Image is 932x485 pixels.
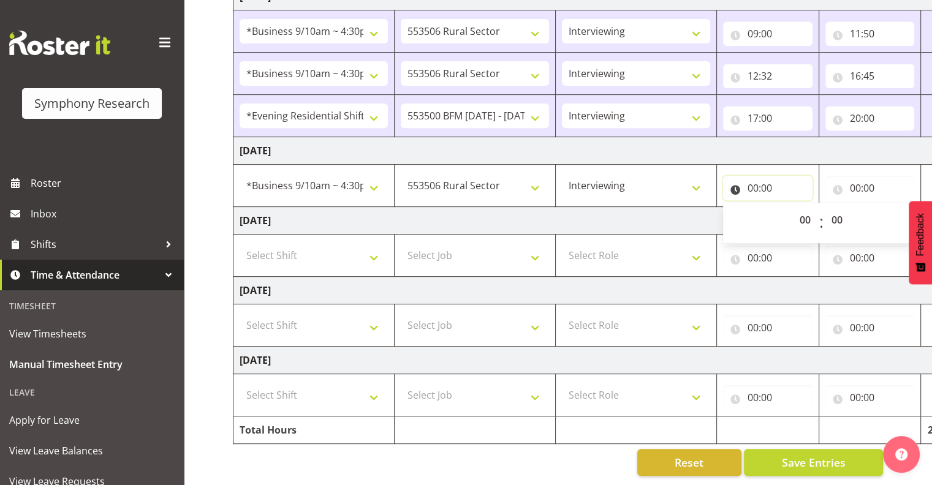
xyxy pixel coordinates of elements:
a: Apply for Leave [3,405,181,435]
input: Click to select... [825,106,915,130]
a: View Leave Balances [3,435,181,466]
input: Click to select... [825,176,915,200]
img: help-xxl-2.png [895,448,907,461]
input: Click to select... [723,385,813,410]
input: Click to select... [825,385,915,410]
input: Click to select... [723,21,813,46]
button: Feedback - Show survey [909,201,932,284]
span: Roster [31,174,178,192]
span: Apply for Leave [9,411,175,429]
span: Feedback [915,213,926,256]
input: Click to select... [723,246,813,270]
button: Reset [637,449,741,476]
a: View Timesheets [3,318,181,349]
button: Save Entries [744,449,883,476]
span: Shifts [31,235,159,254]
input: Click to select... [723,106,813,130]
input: Click to select... [723,315,813,340]
div: Timesheet [3,293,181,318]
span: Save Entries [781,454,845,470]
div: Symphony Research [34,94,150,113]
span: Reset [675,454,703,470]
input: Click to select... [825,246,915,270]
input: Click to select... [723,64,813,88]
div: Leave [3,380,181,405]
input: Click to select... [723,176,813,200]
img: Rosterit website logo [9,31,110,55]
input: Click to select... [825,315,915,340]
input: Click to select... [825,64,915,88]
span: View Timesheets [9,325,175,343]
a: Manual Timesheet Entry [3,349,181,380]
span: Time & Attendance [31,266,159,284]
span: Inbox [31,205,178,223]
input: Click to select... [825,21,915,46]
td: Total Hours [233,416,395,444]
span: View Leave Balances [9,442,175,460]
span: Manual Timesheet Entry [9,355,175,374]
span: : [819,208,824,238]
